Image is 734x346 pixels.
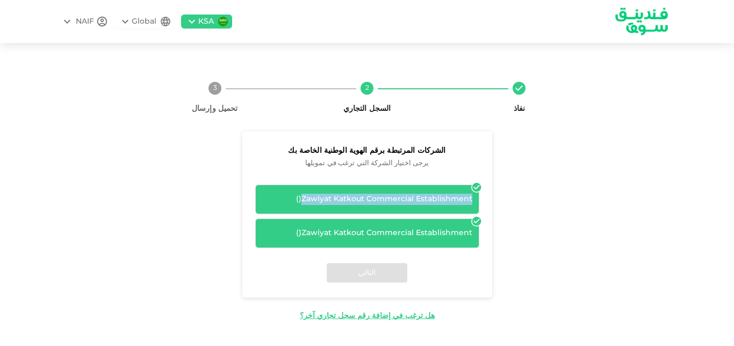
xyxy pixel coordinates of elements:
span: نفاذ [514,105,526,112]
span: ( ) [296,229,301,237]
span: ( ) [296,195,301,203]
div: Zawiyat Katkout Commercial Establishment [262,194,472,205]
img: logo [601,1,682,42]
text: 3 [213,85,217,91]
img: flag-sa.b9a346574cdc8950dd34b50780441f57.svg [218,17,228,26]
div: Zawiyat Katkout Commercial Establishment [262,228,472,239]
span: يرجى اختيار الشركة التي ترغب في تمويلها [255,158,479,170]
span: تحميل وإرسال [192,105,238,112]
text: 2 [365,85,369,91]
span: الشركات المرتبطة برقم الهوية الوطنية الخاصة بك [255,144,479,158]
span: السجل التجاري [343,105,391,112]
div: Global [132,16,156,27]
a: logo [610,1,673,42]
div: KSA [198,16,214,27]
div: NAIF [76,16,94,27]
div: هل ترغب في إضافة رقم سجل تجاري آخر؟ [300,310,435,322]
